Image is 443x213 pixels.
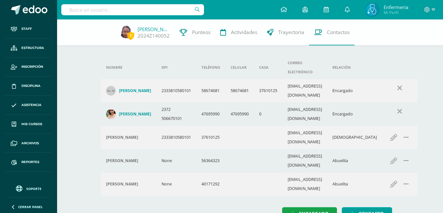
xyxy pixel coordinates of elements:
td: [EMAIL_ADDRESS][DOMAIN_NAME] [282,102,327,126]
th: Relación [327,56,382,79]
td: 56364323 [196,149,225,172]
a: [PERSON_NAME] [106,86,151,96]
span: Enfermería [384,4,408,10]
span: Disciplina [21,83,41,89]
span: 1 [127,31,134,40]
span: Contactos [327,29,350,36]
span: Inscripción [21,64,43,69]
span: Estructura [21,45,44,51]
th: Correo electrónico [282,56,327,79]
a: Actividades [215,19,262,45]
span: Asistencia [21,102,42,108]
td: 2333810580101 [156,126,196,149]
div: Evelyn Ramírez [106,158,151,163]
div: José Cerrato [106,135,151,140]
th: Nombre [101,56,156,79]
div: Silvia Guillén [106,182,151,187]
td: 58674681 [225,79,254,102]
a: Archivos [5,134,52,153]
h4: [PERSON_NAME] [106,182,138,187]
a: [PERSON_NAME] [138,26,170,32]
td: 2333810580101 [156,79,196,102]
td: [EMAIL_ADDRESS][DOMAIN_NAME] [282,172,327,196]
td: Abuelita [327,149,382,172]
td: 37610125 [254,79,282,102]
img: 30x30 [106,86,116,96]
th: DPI [156,56,196,79]
h4: [PERSON_NAME] [119,112,151,117]
a: Trayectoria [262,19,309,45]
td: 0 [254,102,282,126]
span: Mis cursos [21,122,42,127]
a: Punteos [175,19,215,45]
td: 47695990 [196,102,225,126]
span: Soporte [26,186,42,191]
span: Actividades [231,29,257,36]
a: [PERSON_NAME] [106,109,151,119]
span: Archivos [21,141,39,146]
img: aa4f30ea005d28cfb9f9341ec9462115.png [366,3,379,16]
td: None [156,149,196,172]
a: Inscripción [5,58,52,77]
td: [DEMOGRAPHIC_DATA] [327,126,382,149]
h4: [PERSON_NAME] [106,135,138,140]
td: 37610125 [196,126,225,149]
span: Reportes [21,160,39,165]
a: Contactos [309,19,354,45]
h4: [PERSON_NAME] [106,158,138,163]
td: None [156,172,196,196]
th: Casa [254,56,282,79]
a: Staff [5,19,52,39]
span: Punteos [192,29,210,36]
td: 47695990 [225,102,254,126]
td: [EMAIL_ADDRESS][DOMAIN_NAME] [282,126,327,149]
span: Cerrar panel [18,205,43,209]
td: [EMAIL_ADDRESS][DOMAIN_NAME] [282,149,327,172]
a: Soporte [8,184,49,193]
span: Staff [21,26,32,31]
td: 58674681 [196,79,225,102]
td: 40171292 [196,172,225,196]
img: 3c0facb6150d027f1094bbc66c1b1405.png [120,25,133,38]
img: cfa1271c588d42803db860a19a6171c2.png [106,109,116,119]
th: Celular [225,56,254,79]
th: Teléfono [196,56,225,79]
a: Reportes [5,153,52,172]
a: Disciplina [5,77,52,96]
span: Mi Perfil [384,10,408,15]
h4: [PERSON_NAME] [119,88,151,93]
td: [EMAIL_ADDRESS][DOMAIN_NAME] [282,79,327,102]
td: Abuelita [327,172,382,196]
td: Encargado [327,79,382,102]
input: Busca un usuario... [61,4,204,15]
td: 2372 506670101 [156,102,196,126]
span: Trayectoria [278,29,304,36]
a: Mis cursos [5,115,52,134]
a: 2024Z140052 [138,32,170,39]
td: Encargado [327,102,382,126]
a: Estructura [5,39,52,58]
a: Asistencia [5,96,52,115]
